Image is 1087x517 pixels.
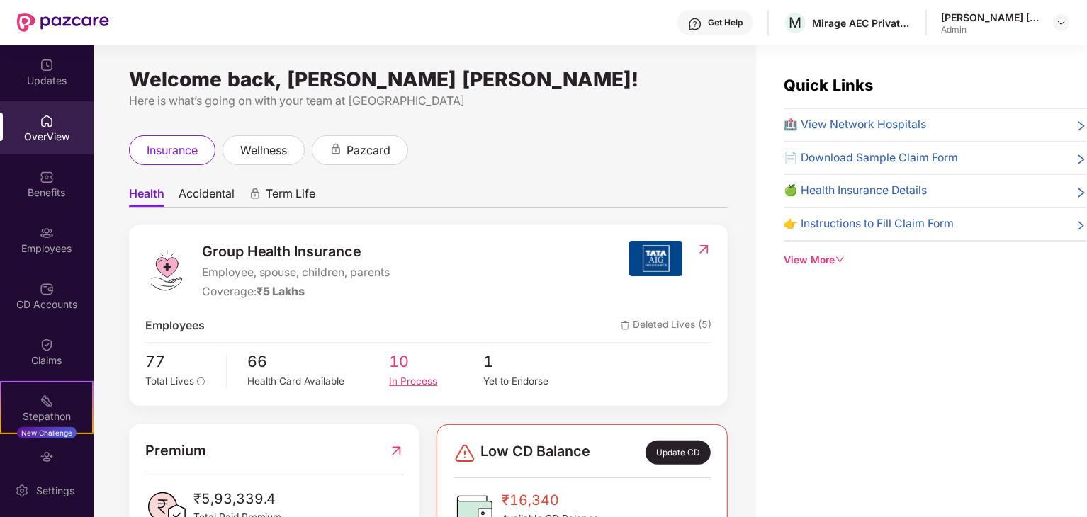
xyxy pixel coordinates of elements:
span: 👉 Instructions to Fill Claim Form [784,215,954,233]
img: svg+xml;base64,PHN2ZyB4bWxucz0iaHR0cDovL3d3dy53My5vcmcvMjAwMC9zdmciIHdpZHRoPSIyMSIgaGVpZ2h0PSIyMC... [40,394,54,408]
div: New Challenge [17,427,77,438]
div: View More [784,253,1087,268]
div: [PERSON_NAME] [PERSON_NAME] [941,11,1040,24]
img: svg+xml;base64,PHN2ZyBpZD0iQ2xhaW0iIHhtbG5zPSJodHRwOi8vd3d3LnczLm9yZy8yMDAwL3N2ZyIgd2lkdGg9IjIwIi... [40,338,54,352]
img: svg+xml;base64,PHN2ZyBpZD0iRW1wbG95ZWVzIiB4bWxucz0iaHR0cDovL3d3dy53My5vcmcvMjAwMC9zdmciIHdpZHRoPS... [40,226,54,240]
img: svg+xml;base64,PHN2ZyBpZD0iRHJvcGRvd24tMzJ4MzIiIHhtbG5zPSJodHRwOi8vd3d3LnczLm9yZy8yMDAwL3N2ZyIgd2... [1056,17,1067,28]
img: svg+xml;base64,PHN2ZyBpZD0iVXBkYXRlZCIgeG1sbnM9Imh0dHA6Ly93d3cudzMub3JnLzIwMDAvc3ZnIiB3aWR0aD0iMj... [40,58,54,72]
span: 🏥 View Network Hospitals [784,116,927,134]
img: logo [145,249,188,292]
span: Group Health Insurance [202,241,390,263]
div: animation [249,188,261,200]
span: Quick Links [784,76,874,94]
img: insurerIcon [629,241,682,276]
img: svg+xml;base64,PHN2ZyBpZD0iRGFuZ2VyLTMyeDMyIiB4bWxucz0iaHR0cDovL3d3dy53My5vcmcvMjAwMC9zdmciIHdpZH... [454,442,476,465]
span: right [1076,218,1087,233]
img: svg+xml;base64,PHN2ZyBpZD0iSGVscC0zMngzMiIgeG1sbnM9Imh0dHA6Ly93d3cudzMub3JnLzIwMDAvc3ZnIiB3aWR0aD... [688,17,702,31]
span: Employee, spouse, children, parents [202,264,390,282]
img: deleteIcon [621,321,630,330]
span: Accidental [179,186,235,207]
span: 10 [389,350,483,374]
span: ₹5 Lakhs [257,285,305,298]
img: svg+xml;base64,PHN2ZyBpZD0iU2V0dGluZy0yMHgyMCIgeG1sbnM9Imh0dHA6Ly93d3cudzMub3JnLzIwMDAvc3ZnIiB3aW... [15,484,29,498]
div: Admin [941,24,1040,35]
span: 77 [145,350,216,374]
span: info-circle [197,377,205,386]
span: down [835,255,845,265]
div: Yet to Endorse [484,374,578,389]
span: 🍏 Health Insurance Details [784,182,928,200]
img: svg+xml;base64,PHN2ZyBpZD0iQmVuZWZpdHMiIHhtbG5zPSJodHRwOi8vd3d3LnczLm9yZy8yMDAwL3N2ZyIgd2lkdGg9Ij... [40,170,54,184]
div: Settings [32,484,79,498]
img: svg+xml;base64,PHN2ZyBpZD0iRW5kb3JzZW1lbnRzIiB4bWxucz0iaHR0cDovL3d3dy53My5vcmcvMjAwMC9zdmciIHdpZH... [40,450,54,464]
span: pazcard [347,142,390,159]
div: Mirage AEC Private Limited [812,16,911,30]
span: 📄 Download Sample Claim Form [784,149,959,167]
img: New Pazcare Logo [17,13,109,32]
img: svg+xml;base64,PHN2ZyBpZD0iQ0RfQWNjb3VudHMiIGRhdGEtbmFtZT0iQ0QgQWNjb3VudHMiIHhtbG5zPSJodHRwOi8vd3... [40,282,54,296]
span: Premium [145,440,206,462]
span: Term Life [266,186,315,207]
div: animation [330,143,342,156]
span: ₹5,93,339.4 [193,488,282,510]
span: Health [129,186,164,207]
div: Coverage: [202,283,390,301]
div: Welcome back, [PERSON_NAME] [PERSON_NAME]! [129,74,728,85]
span: right [1076,119,1087,134]
div: Update CD [646,441,711,465]
span: Employees [145,317,205,335]
div: Get Help [708,17,743,28]
img: RedirectIcon [697,242,711,256]
div: In Process [389,374,483,389]
span: 66 [248,350,390,374]
span: M [789,14,802,31]
span: Total Lives [145,375,194,387]
span: Low CD Balance [480,441,590,465]
span: wellness [240,142,287,159]
span: right [1076,152,1087,167]
span: Deleted Lives (5) [621,317,711,335]
span: 1 [484,350,578,374]
div: Here is what’s going on with your team at [GEOGRAPHIC_DATA] [129,92,728,110]
span: right [1076,185,1087,200]
img: RedirectIcon [389,440,404,462]
div: Stepathon [1,409,92,424]
img: svg+xml;base64,PHN2ZyBpZD0iSG9tZSIgeG1sbnM9Imh0dHA6Ly93d3cudzMub3JnLzIwMDAvc3ZnIiB3aWR0aD0iMjAiIG... [40,114,54,128]
span: ₹16,340 [502,489,599,511]
span: insurance [147,142,198,159]
div: Health Card Available [248,374,390,389]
